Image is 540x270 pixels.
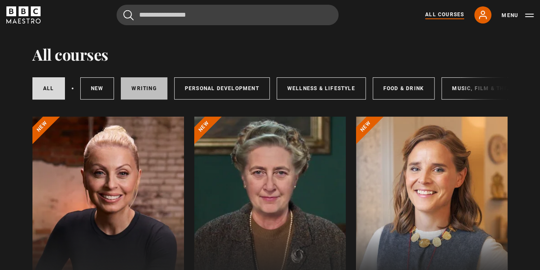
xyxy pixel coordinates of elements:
[373,77,435,100] a: Food & Drink
[117,5,339,25] input: Search
[80,77,114,100] a: New
[425,11,464,19] a: All Courses
[121,77,167,100] a: Writing
[32,45,108,63] h1: All courses
[441,77,532,100] a: Music, Film & Theatre
[277,77,366,100] a: Wellness & Lifestyle
[502,11,534,20] button: Toggle navigation
[174,77,270,100] a: Personal Development
[32,77,65,100] a: All
[6,6,41,23] svg: BBC Maestro
[123,10,134,21] button: Submit the search query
